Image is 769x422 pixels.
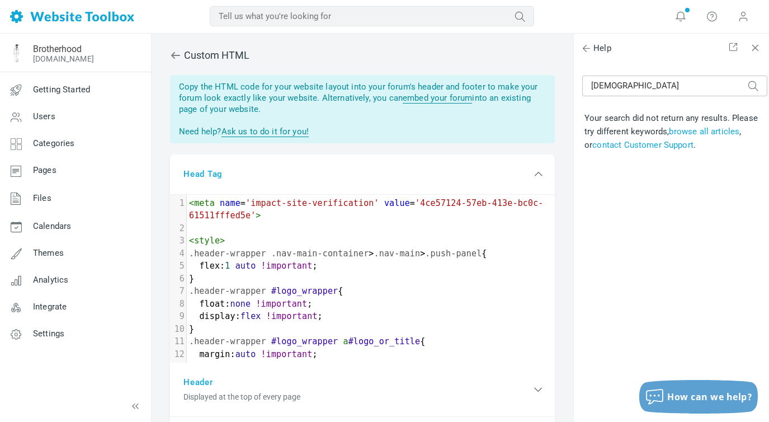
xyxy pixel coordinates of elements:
span: !important [256,299,307,309]
span: Calendars [33,221,71,231]
div: 11 [170,335,186,348]
span: .header-wrapper [189,248,266,259]
span: .nav-main-container [271,248,369,259]
span: Back [581,43,592,54]
span: #logo_or_title [348,336,421,346]
span: } [189,274,194,284]
span: : ; [189,261,318,271]
span: How can we help? [667,391,752,403]
span: value [384,198,410,208]
div: 7 [170,285,186,298]
td: Your search did not return any results. Please try different keywords, , or . [582,109,767,154]
span: Categories [33,138,75,148]
div: 3 [170,235,186,247]
span: Settings [33,329,64,339]
span: .header-wrapper [189,336,266,346]
span: > [256,210,261,221]
div: 12 [170,348,186,361]
span: line-height [199,362,256,372]
a: embed your forum [403,93,472,104]
div: Copy the HTML code for your website layout into your forum's header and footer to make your forum... [170,75,555,143]
div: 1 [170,197,186,210]
span: float [199,299,225,309]
div: Head Tag [170,154,555,195]
span: .nav-main [374,248,421,259]
a: contact Customer Support [592,140,693,150]
a: Ask us to do it for you! [221,126,309,137]
span: Files [33,193,51,203]
span: 'impact-site-verification' [246,198,379,208]
span: } [189,324,194,334]
span: : ; [189,349,318,359]
a: browse all articles [669,126,739,137]
span: Custom HTML [170,42,555,69]
div: 2 [170,222,186,235]
span: 36px [261,362,282,372]
div: 6 [170,273,186,285]
span: Analytics [33,275,68,285]
span: Themes [33,248,64,258]
span: > [220,236,225,246]
span: Integrate [33,302,67,312]
div: 5 [170,260,186,273]
span: { [189,336,425,346]
span: #logo_wrapper [271,336,338,346]
span: meta [194,198,215,208]
span: { [189,286,343,296]
div: 9 [170,310,186,323]
div: 4 [170,247,186,260]
span: Pages [33,165,56,175]
span: #logo_wrapper [271,286,338,296]
span: !important [261,261,313,271]
button: How can we help? [639,380,758,414]
img: Facebook%20Profile%20Pic%20Guy%20Blue%20Best.png [7,44,25,62]
span: .push-panel [425,248,482,259]
span: display [199,311,235,321]
span: Users [33,111,55,121]
span: .header-wrapper [189,286,266,296]
span: : ; [189,311,323,321]
div: 8 [170,298,186,311]
span: margin [199,349,230,359]
span: Displayed at the top of every page [183,391,531,403]
span: = = [189,198,544,221]
span: auto [235,349,256,359]
input: Tell us what you're looking for [210,6,534,26]
span: > > { [189,248,487,259]
a: Brotherhood [33,44,82,54]
span: < [189,236,194,246]
a: [DOMAIN_NAME] [33,54,94,63]
span: : ; [189,299,312,309]
span: : ; [189,362,287,372]
div: 10 [170,323,186,336]
span: !important [266,311,318,321]
span: < [189,198,194,208]
span: Getting Started [33,85,90,95]
span: auto [235,261,256,271]
span: flex [240,311,261,321]
div: Header [170,363,555,418]
input: Tell us what you're looking for [582,76,767,96]
span: name [220,198,240,208]
div: 13 [170,360,186,373]
span: 1 [225,261,230,271]
span: Help [582,42,611,55]
span: flex [199,261,220,271]
span: none [230,299,251,309]
span: a [343,336,348,346]
span: !important [261,349,313,359]
span: style [194,236,220,246]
